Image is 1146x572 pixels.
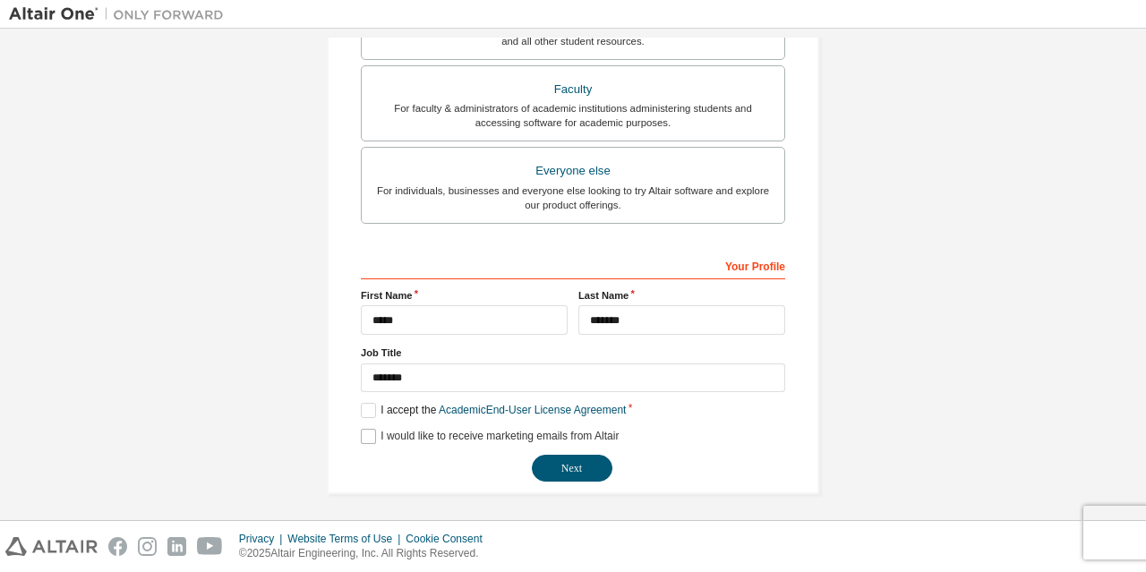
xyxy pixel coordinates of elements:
div: For faculty & administrators of academic institutions administering students and accessing softwa... [372,101,774,130]
img: youtube.svg [197,537,223,556]
label: Job Title [361,346,785,360]
img: altair_logo.svg [5,537,98,556]
div: Website Terms of Use [287,532,406,546]
img: Altair One [9,5,233,23]
label: I accept the [361,403,626,418]
img: linkedin.svg [167,537,186,556]
a: Academic End-User License Agreement [439,404,626,416]
div: Cookie Consent [406,532,492,546]
img: facebook.svg [108,537,127,556]
div: Everyone else [372,158,774,184]
div: Privacy [239,532,287,546]
button: Next [532,455,612,482]
label: I would like to receive marketing emails from Altair [361,429,619,444]
div: Your Profile [361,251,785,279]
label: First Name [361,288,568,303]
p: © 2025 Altair Engineering, Inc. All Rights Reserved. [239,546,493,561]
img: instagram.svg [138,537,157,556]
label: Last Name [578,288,785,303]
div: For individuals, businesses and everyone else looking to try Altair software and explore our prod... [372,184,774,212]
div: Faculty [372,77,774,102]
